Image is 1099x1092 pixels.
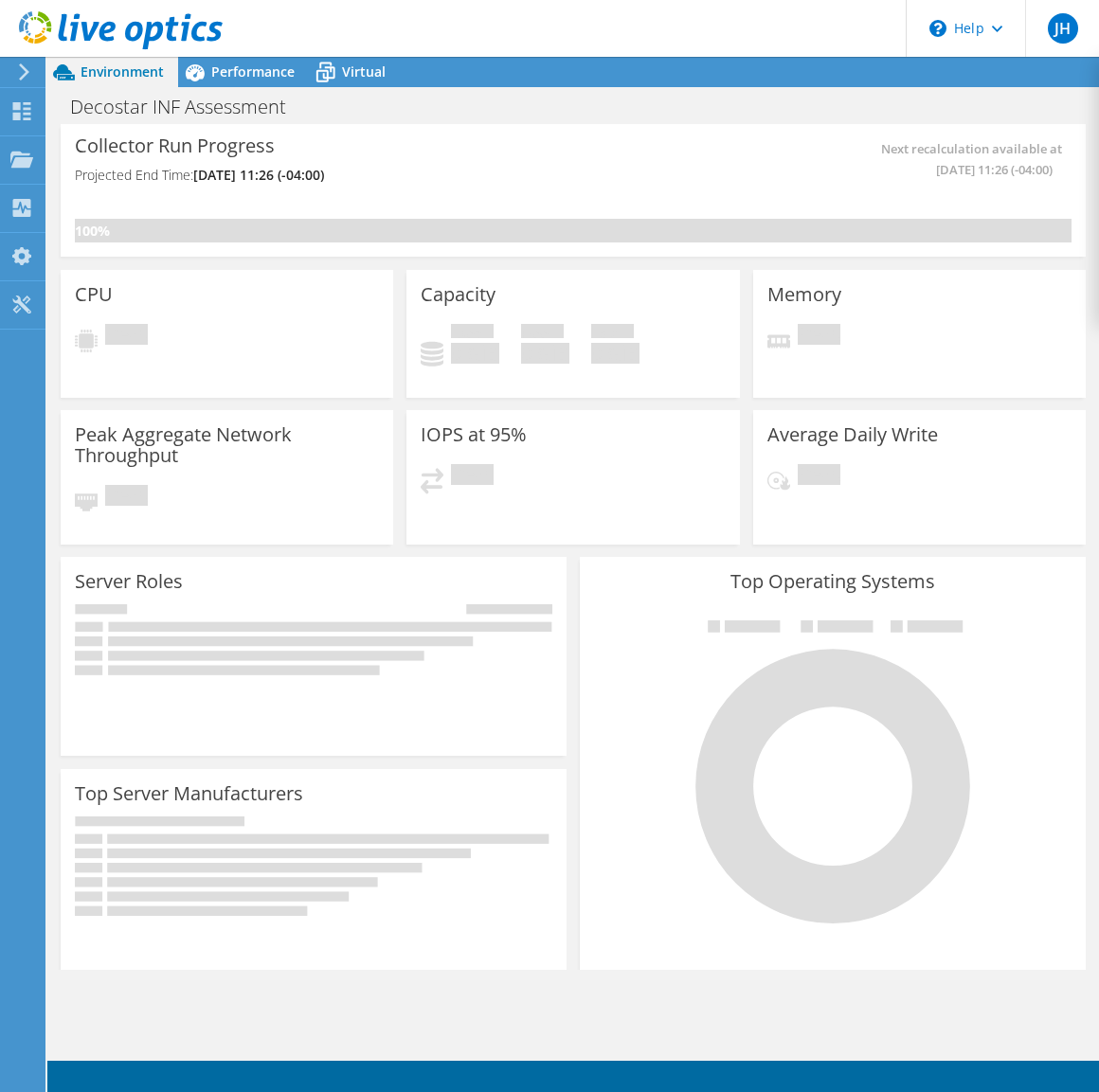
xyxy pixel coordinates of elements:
[75,571,183,592] h3: Server Roles
[75,783,303,804] h3: Top Server Manufacturers
[798,464,840,490] span: Pending
[211,63,295,81] span: Performance
[573,159,1053,180] span: [DATE] 11:26 (-04:00)
[105,324,148,349] span: Pending
[451,464,494,490] span: Pending
[591,324,634,343] span: Total
[767,284,841,305] h3: Memory
[75,284,113,305] h3: CPU
[105,485,148,510] span: Pending
[451,324,494,343] span: Used
[798,324,840,349] span: Pending
[1048,13,1078,44] span: JH
[767,424,938,445] h3: Average Daily Write
[75,165,568,186] h4: Projected End Time:
[421,284,495,305] h3: Capacity
[75,424,379,466] h3: Peak Aggregate Network Throughput
[573,138,1062,180] span: Next recalculation available at
[81,63,164,81] span: Environment
[594,571,1072,592] h3: Top Operating Systems
[521,324,564,343] span: Free
[929,20,946,37] svg: \n
[193,166,324,184] span: [DATE] 11:26 (-04:00)
[591,343,640,364] h4: 0 GiB
[451,343,499,364] h4: 0 GiB
[342,63,386,81] span: Virtual
[521,343,569,364] h4: 0 GiB
[421,424,527,445] h3: IOPS at 95%
[62,97,315,117] h1: Decostar INF Assessment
